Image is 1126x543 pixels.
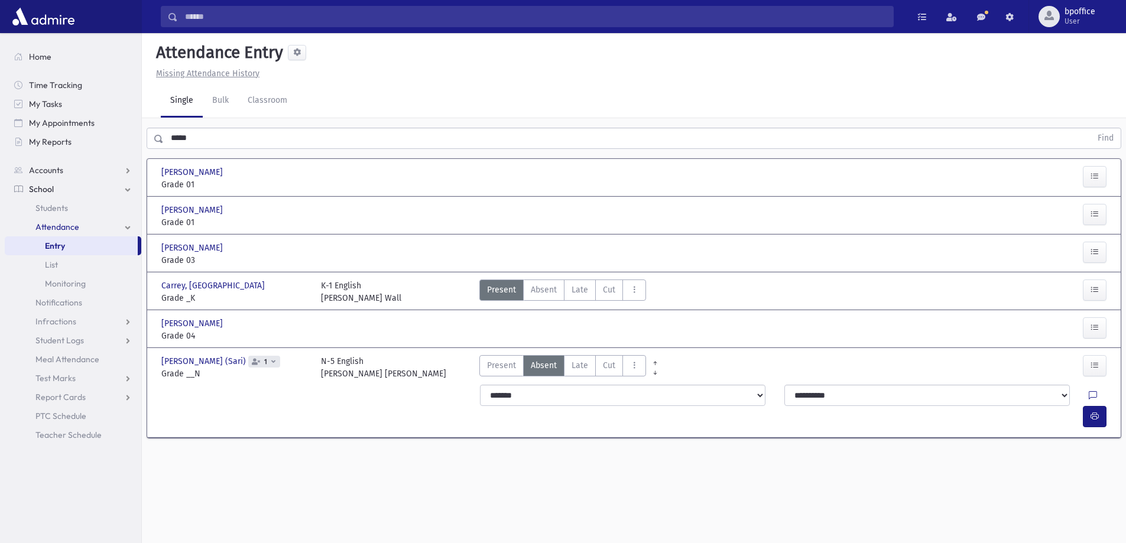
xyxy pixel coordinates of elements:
[479,279,646,304] div: AttTypes
[151,69,259,79] a: Missing Attendance History
[161,292,309,304] span: Grade _K
[161,330,309,342] span: Grade 04
[603,284,615,296] span: Cut
[321,279,401,304] div: K-1 English [PERSON_NAME] Wall
[178,6,893,27] input: Search
[35,354,99,365] span: Meal Attendance
[161,166,225,178] span: [PERSON_NAME]
[29,51,51,62] span: Home
[5,132,141,151] a: My Reports
[45,259,58,270] span: List
[161,279,267,292] span: Carrey, [GEOGRAPHIC_DATA]
[29,80,82,90] span: Time Tracking
[35,203,68,213] span: Students
[161,242,225,254] span: [PERSON_NAME]
[29,99,62,109] span: My Tasks
[487,284,516,296] span: Present
[35,297,82,308] span: Notifications
[5,369,141,388] a: Test Marks
[262,358,270,366] span: 1
[5,350,141,369] a: Meal Attendance
[1065,17,1095,26] span: User
[35,316,76,327] span: Infractions
[35,373,76,383] span: Test Marks
[161,204,225,216] span: [PERSON_NAME]
[487,359,516,372] span: Present
[572,359,588,372] span: Late
[161,216,309,229] span: Grade 01
[5,274,141,293] a: Monitoring
[161,178,309,191] span: Grade 01
[603,359,615,372] span: Cut
[5,113,141,132] a: My Appointments
[29,118,95,128] span: My Appointments
[45,278,86,289] span: Monitoring
[531,359,557,372] span: Absent
[9,5,77,28] img: AdmirePro
[151,43,283,63] h5: Attendance Entry
[5,407,141,425] a: PTC Schedule
[29,184,54,194] span: School
[45,240,65,251] span: Entry
[531,284,557,296] span: Absent
[5,76,141,95] a: Time Tracking
[5,236,138,255] a: Entry
[1065,7,1095,17] span: bpoffice
[161,368,309,380] span: Grade __N
[156,69,259,79] u: Missing Attendance History
[5,47,141,66] a: Home
[5,293,141,312] a: Notifications
[5,255,141,274] a: List
[5,425,141,444] a: Teacher Schedule
[5,161,141,180] a: Accounts
[29,165,63,175] span: Accounts
[5,180,141,199] a: School
[479,355,646,380] div: AttTypes
[5,388,141,407] a: Report Cards
[1091,128,1121,148] button: Find
[203,84,238,118] a: Bulk
[321,355,446,380] div: N-5 English [PERSON_NAME] [PERSON_NAME]
[35,335,84,346] span: Student Logs
[5,312,141,331] a: Infractions
[161,355,248,368] span: [PERSON_NAME] (Sari)
[161,317,225,330] span: [PERSON_NAME]
[161,84,203,118] a: Single
[35,222,79,232] span: Attendance
[572,284,588,296] span: Late
[161,254,309,266] span: Grade 03
[5,95,141,113] a: My Tasks
[5,199,141,217] a: Students
[238,84,297,118] a: Classroom
[5,331,141,350] a: Student Logs
[35,392,86,402] span: Report Cards
[29,136,72,147] span: My Reports
[35,411,86,421] span: PTC Schedule
[35,430,102,440] span: Teacher Schedule
[5,217,141,236] a: Attendance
